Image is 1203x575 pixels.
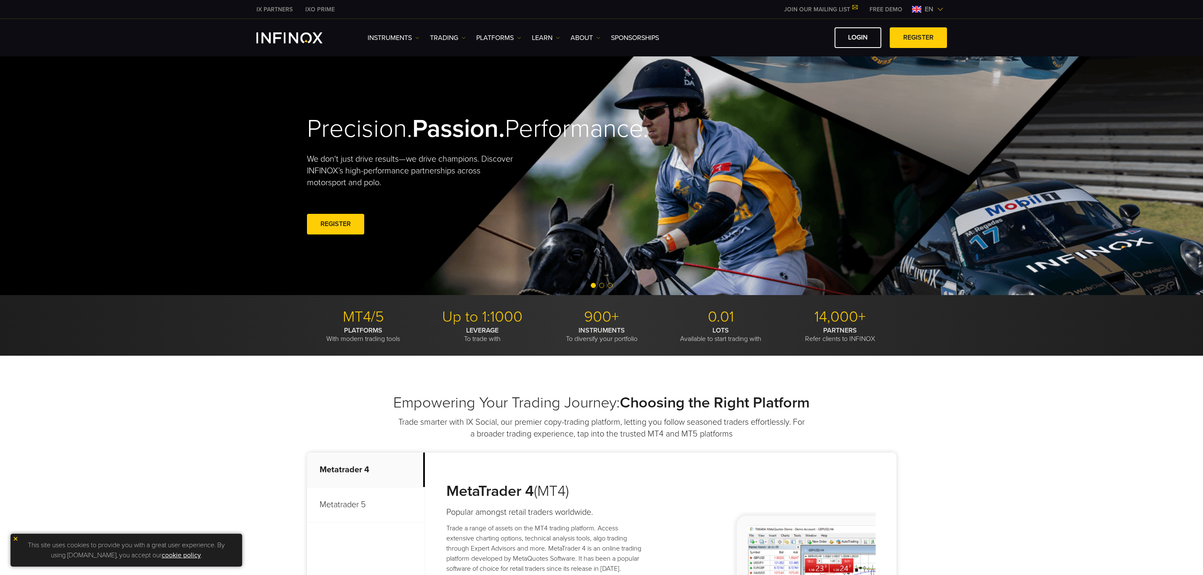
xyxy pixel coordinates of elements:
p: Refer clients to INFINOX [784,326,896,343]
a: TRADING [430,33,466,43]
p: To diversify your portfolio [545,326,658,343]
p: Metatrader 5 [307,487,425,522]
a: PLATFORMS [476,33,521,43]
strong: LEVERAGE [466,326,499,335]
a: REGISTER [890,27,947,48]
a: SPONSORSHIPS [611,33,659,43]
p: We don't just drive results—we drive champions. Discover INFINOX’s high-performance partnerships ... [307,153,519,189]
span: en [921,4,937,14]
strong: INSTRUMENTS [579,326,625,335]
a: REGISTER [307,214,364,234]
a: Instruments [368,33,419,43]
p: 900+ [545,308,658,326]
h3: (MT4) [446,482,647,500]
a: JOIN OUR MAILING LIST [778,6,863,13]
a: LOGIN [835,27,881,48]
p: Available to start trading with [664,326,777,343]
h2: Precision. Performance. [307,114,572,144]
a: INFINOX Logo [256,32,342,43]
strong: Choosing the Right Platform [620,394,810,412]
strong: LOTS [712,326,729,335]
a: INFINOX MENU [863,5,909,14]
p: 14,000+ [784,308,896,326]
p: To trade with [426,326,539,343]
span: Go to slide 3 [608,283,613,288]
a: INFINOX [250,5,299,14]
strong: MetaTrader 4 [446,482,534,500]
img: yellow close icon [13,536,19,542]
span: Go to slide 1 [591,283,596,288]
a: Learn [532,33,560,43]
p: 0.01 [664,308,777,326]
a: INFINOX [299,5,341,14]
p: MT4/5 [307,308,420,326]
a: ABOUT [571,33,600,43]
a: cookie policy [162,551,201,559]
p: With modern trading tools [307,326,420,343]
p: Trade smarter with IX Social, our premier copy-trading platform, letting you follow seasoned trad... [397,416,806,440]
h2: Empowering Your Trading Journey: [307,394,896,412]
strong: Passion. [412,114,505,144]
p: Trade a range of assets on the MT4 trading platform. Access extensive charting options, technical... [446,523,647,574]
strong: PLATFORMS [344,326,382,335]
p: This site uses cookies to provide you with a great user experience. By using [DOMAIN_NAME], you a... [15,538,238,562]
h4: Popular amongst retail traders worldwide. [446,506,647,518]
p: Metatrader 4 [307,453,425,487]
strong: PARTNERS [823,326,857,335]
span: Go to slide 2 [599,283,604,288]
p: Up to 1:1000 [426,308,539,326]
